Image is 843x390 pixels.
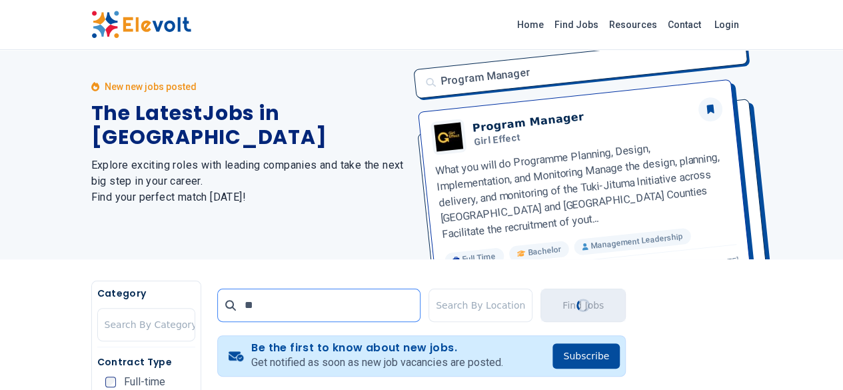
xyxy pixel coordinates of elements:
h2: Explore exciting roles with leading companies and take the next big step in your career. Find you... [91,157,406,205]
a: Login [706,11,747,38]
h5: Category [97,287,195,300]
a: Contact [662,14,706,35]
input: Full-time [105,377,116,387]
div: Loading... [575,297,592,314]
a: Resources [604,14,662,35]
h5: Contract Type [97,355,195,369]
img: Elevolt [91,11,191,39]
p: New new jobs posted [105,80,197,93]
a: Find Jobs [549,14,604,35]
span: Full-time [124,377,165,387]
button: Find JobsLoading... [540,289,626,322]
iframe: Chat Widget [776,326,843,390]
button: Subscribe [552,343,620,369]
p: Get notified as soon as new job vacancies are posted. [251,355,502,371]
h4: Be the first to know about new jobs. [251,341,502,355]
a: Home [512,14,549,35]
h1: The Latest Jobs in [GEOGRAPHIC_DATA] [91,101,406,149]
